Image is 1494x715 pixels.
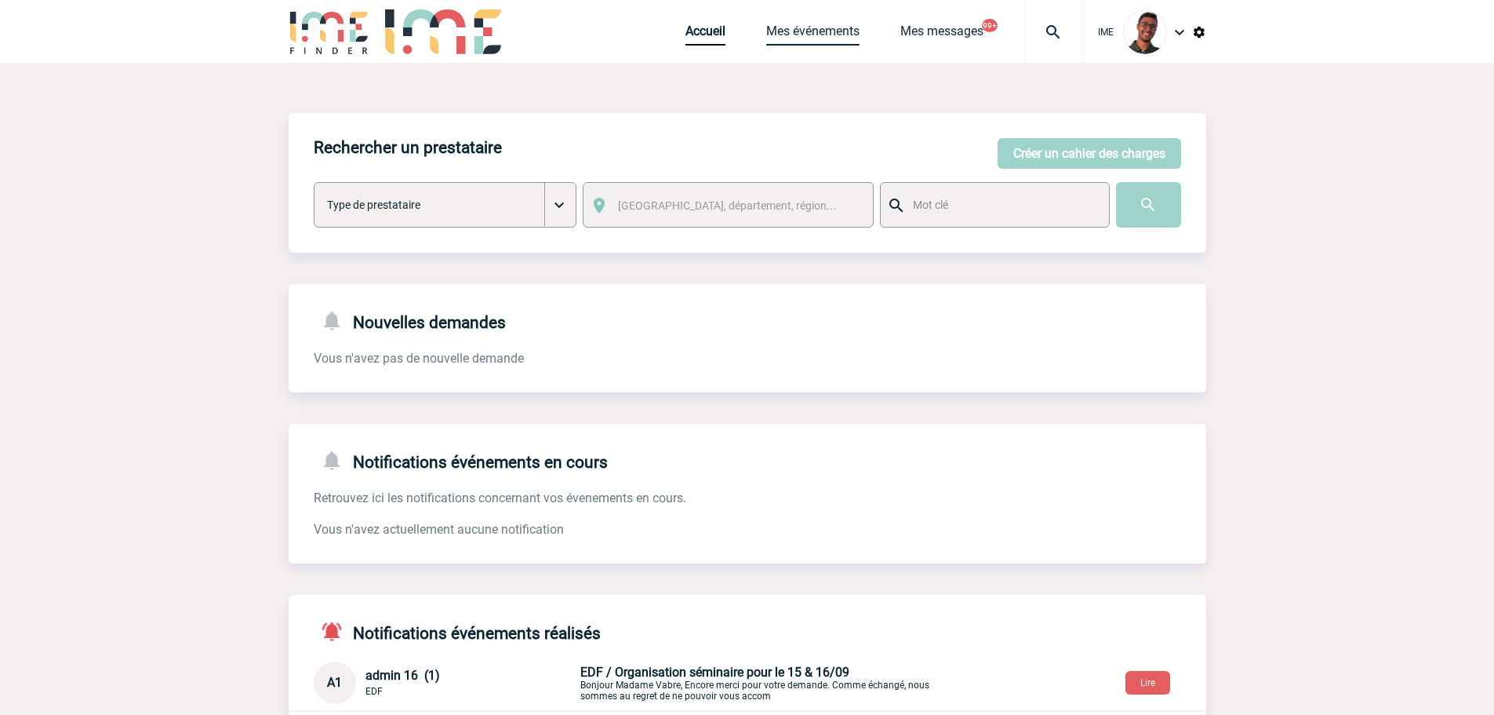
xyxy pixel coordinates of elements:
span: IME [1098,27,1114,38]
span: [GEOGRAPHIC_DATA], département, région... [618,199,836,212]
img: 124970-0.jpg [1123,10,1167,54]
h4: Notifications événements réalisés [314,620,601,643]
img: notifications-24-px-g.png [320,449,353,472]
span: A1 [327,675,342,690]
a: Mes événements [766,24,860,46]
button: Lire [1125,671,1170,695]
input: Mot clé [909,195,1095,215]
p: Bonjour Madame Vabre, Encore merci pour votre demande. Comme échangé, nous sommes au regret de ne... [580,665,949,702]
a: Mes messages [900,24,983,46]
span: Vous n'avez actuellement aucune notification [314,522,564,537]
h4: Rechercher un prestataire [314,138,502,157]
a: A1 admin 16 (1) EDF EDF / Organisation séminaire pour le 15 & 16/09Bonjour Madame Vabre, Encore m... [314,674,949,689]
input: Submit [1116,182,1181,228]
h4: Nouvelles demandes [314,309,506,332]
span: Vous n'avez pas de nouvelle demande [314,351,524,366]
span: Retrouvez ici les notifications concernant vos évenements en cours. [314,491,686,505]
span: EDF / Organisation séminaire pour le 15 & 16/09 [580,665,849,680]
button: 99+ [982,19,998,32]
span: EDF [365,686,383,697]
span: admin 16 (1) [365,668,440,683]
div: Conversation privée : Client - Agence [314,662,1206,704]
a: Accueil [685,24,725,46]
h4: Notifications événements en cours [314,449,608,472]
img: notifications-24-px-g.png [320,309,353,332]
a: Lire [1113,674,1183,689]
img: IME-Finder [289,9,370,54]
img: notifications-active-24-px-r.png [320,620,353,643]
